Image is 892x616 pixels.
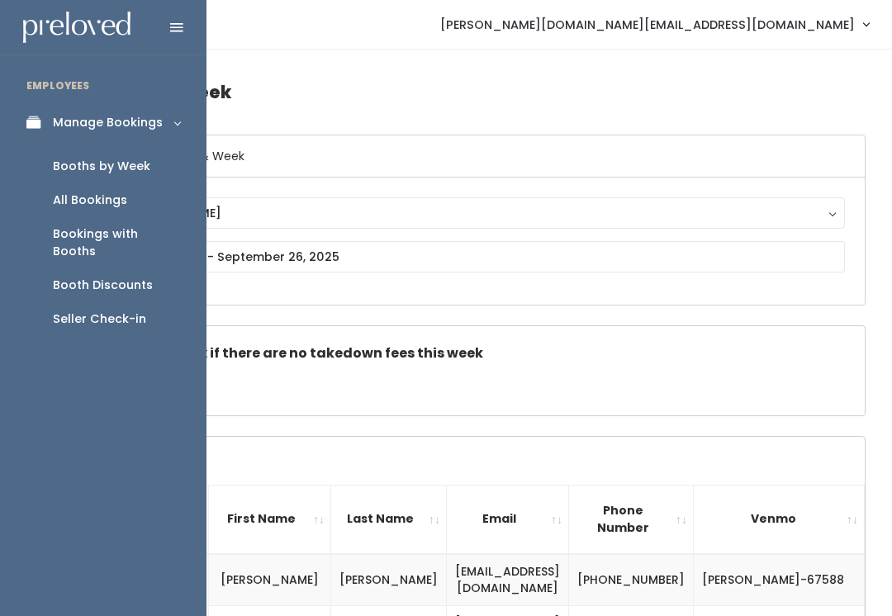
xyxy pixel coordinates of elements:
div: [PERSON_NAME] [121,204,829,222]
td: [PHONE_NUMBER] [569,554,694,606]
th: Phone Number: activate to sort column ascending [569,485,694,553]
td: [PERSON_NAME]-67588 [694,554,865,606]
td: [PERSON_NAME] [331,554,447,606]
th: First Name: activate to sort column ascending [209,485,331,553]
h6: Select Location & Week [85,135,865,178]
div: Seller Check-in [53,310,146,328]
a: [PERSON_NAME][DOMAIN_NAME][EMAIL_ADDRESS][DOMAIN_NAME] [424,7,885,42]
td: [EMAIL_ADDRESS][DOMAIN_NAME] [447,554,569,606]
th: Venmo: activate to sort column ascending [694,485,865,553]
button: [PERSON_NAME] [105,197,845,229]
div: Bookings with Booths [53,225,180,260]
td: [PERSON_NAME] [209,554,331,606]
div: All Bookings [53,192,127,209]
img: preloved logo [23,12,130,44]
div: Manage Bookings [53,114,163,131]
th: Email: activate to sort column ascending [447,485,569,553]
span: [PERSON_NAME][DOMAIN_NAME][EMAIL_ADDRESS][DOMAIN_NAME] [440,16,855,34]
div: Booth Discounts [53,277,153,294]
h4: Booths by Week [84,69,866,115]
input: September 20 - September 26, 2025 [105,241,845,272]
h5: Check this box if there are no takedown fees this week [105,346,845,361]
th: Last Name: activate to sort column ascending [331,485,447,553]
div: Booths by Week [53,158,150,175]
